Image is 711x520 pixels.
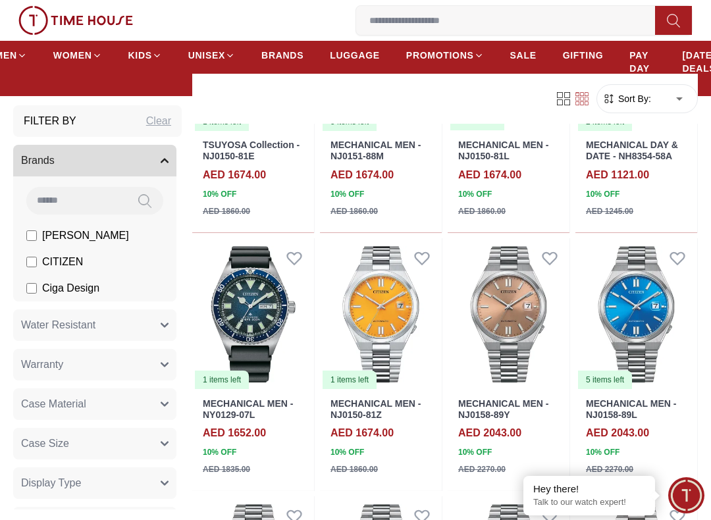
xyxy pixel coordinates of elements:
[330,49,380,62] span: LUGGAGE
[21,153,55,169] span: Brands
[13,349,176,380] button: Warranty
[203,398,293,420] a: MECHANICAL MEN - NY0129-07L
[330,140,421,161] a: MECHANICAL MEN - NJ0151-88M
[320,238,442,390] a: MECHANICAL MEN - NJ0150-81Z1 items left
[21,436,69,452] span: Case Size
[578,371,632,389] div: 5 items left
[510,43,537,67] a: SALE
[203,425,266,441] h4: AED 1652.00
[188,49,225,62] span: UNISEX
[330,167,394,183] h4: AED 1674.00
[330,446,364,458] span: 10 % OFF
[448,238,569,390] img: MECHANICAL MEN - NJ0158-89Y
[458,205,506,217] div: AED 1860.00
[203,463,250,475] div: AED 1835.00
[629,49,656,88] span: PAY DAY SALE
[192,238,314,390] a: MECHANICAL MEN - NY0129-07L1 items left
[586,398,676,420] a: MECHANICAL MEN - NJ0158-89L
[406,49,474,62] span: PROMOTIONS
[533,482,645,496] div: Hey there!
[261,43,303,67] a: BRANDS
[13,388,176,420] button: Case Material
[21,396,86,412] span: Case Material
[128,49,152,62] span: KIDS
[203,167,266,183] h4: AED 1674.00
[26,257,37,267] input: CITIZEN
[458,446,492,458] span: 10 % OFF
[13,467,176,499] button: Display Type
[195,371,249,389] div: 1 items left
[510,49,537,62] span: SALE
[458,398,548,420] a: MECHANICAL MEN - NJ0158-89Y
[668,477,704,513] div: Chat Widget
[458,425,521,441] h4: AED 2043.00
[563,49,604,62] span: GIFTING
[128,43,162,67] a: KIDS
[203,188,236,200] span: 10 % OFF
[458,167,521,183] h4: AED 1674.00
[146,113,171,129] div: Clear
[42,254,83,270] span: CITIZEN
[586,463,633,475] div: AED 2270.00
[616,92,651,105] span: Sort By:
[26,283,37,294] input: Ciga Design
[330,398,421,420] a: MECHANICAL MEN - NJ0150-81Z
[203,446,236,458] span: 10 % OFF
[21,317,95,333] span: Water Resistant
[575,238,697,390] a: MECHANICAL MEN - NJ0158-89L5 items left
[563,43,604,67] a: GIFTING
[629,43,656,93] a: PAY DAY SALE
[330,188,364,200] span: 10 % OFF
[21,357,63,373] span: Warranty
[24,113,76,129] h3: Filter By
[42,280,99,296] span: Ciga Design
[586,167,649,183] h4: AED 1121.00
[21,475,81,491] span: Display Type
[330,463,378,475] div: AED 1860.00
[330,425,394,441] h4: AED 1674.00
[586,446,619,458] span: 10 % OFF
[320,238,442,390] img: MECHANICAL MEN - NJ0150-81Z
[53,49,92,62] span: WOMEN
[203,205,250,217] div: AED 1860.00
[13,309,176,341] button: Water Resistant
[586,140,678,161] a: MECHANICAL DAY & DATE - NH8354-58A
[586,425,649,441] h4: AED 2043.00
[192,238,314,390] img: MECHANICAL MEN - NY0129-07L
[42,228,129,244] span: [PERSON_NAME]
[188,43,235,67] a: UNISEX
[203,140,300,161] a: TSUYOSA Collection - NJ0150-81E
[406,43,484,67] a: PROMOTIONS
[575,238,697,390] img: MECHANICAL MEN - NJ0158-89L
[533,497,645,508] p: Talk to our watch expert!
[458,463,506,475] div: AED 2270.00
[586,188,619,200] span: 10 % OFF
[26,230,37,241] input: [PERSON_NAME]
[18,6,133,35] img: ...
[330,205,378,217] div: AED 1860.00
[602,92,651,105] button: Sort By:
[13,145,176,176] button: Brands
[261,49,303,62] span: BRANDS
[458,188,492,200] span: 10 % OFF
[330,43,380,67] a: LUGGAGE
[458,140,548,161] a: MECHANICAL MEN - NJ0150-81L
[323,371,377,389] div: 1 items left
[586,205,633,217] div: AED 1245.00
[13,428,176,459] button: Case Size
[53,43,102,67] a: WOMEN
